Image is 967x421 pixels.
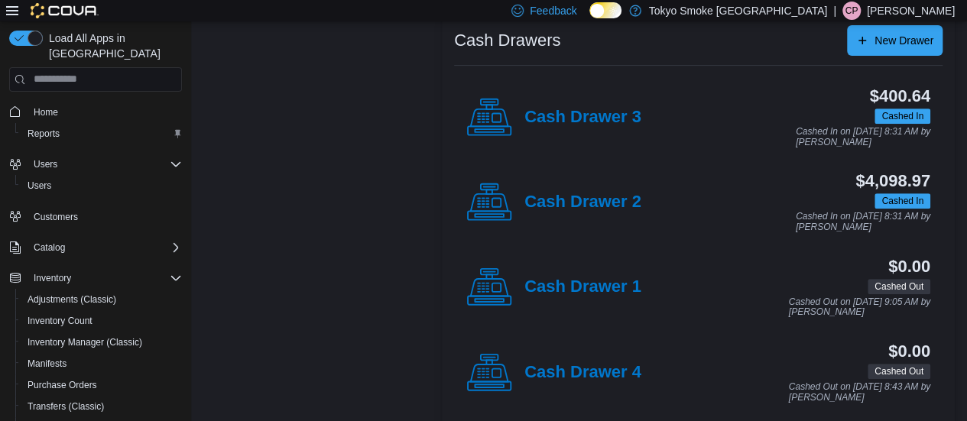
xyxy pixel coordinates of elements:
[524,108,641,128] h4: Cash Drawer 3
[28,155,63,173] button: Users
[867,2,955,20] p: [PERSON_NAME]
[789,382,930,403] p: Cashed Out on [DATE] 8:43 AM by [PERSON_NAME]
[21,333,148,351] a: Inventory Manager (Classic)
[881,194,923,208] span: Cashed In
[3,101,188,123] button: Home
[21,312,182,330] span: Inventory Count
[15,310,188,332] button: Inventory Count
[789,297,930,318] p: Cashed Out on [DATE] 9:05 AM by [PERSON_NAME]
[28,336,142,348] span: Inventory Manager (Classic)
[845,2,858,20] span: CP
[649,2,828,20] p: Tokyo Smoke [GEOGRAPHIC_DATA]
[3,154,188,175] button: Users
[28,293,116,306] span: Adjustments (Classic)
[21,333,182,351] span: Inventory Manager (Classic)
[21,290,182,309] span: Adjustments (Classic)
[21,376,182,394] span: Purchase Orders
[15,396,188,417] button: Transfers (Classic)
[868,279,930,294] span: Cashed Out
[34,272,71,284] span: Inventory
[881,109,923,123] span: Cashed In
[28,128,60,140] span: Reports
[875,280,923,293] span: Cashed Out
[870,87,930,105] h3: $400.64
[34,241,65,254] span: Catalog
[34,158,57,170] span: Users
[43,31,182,61] span: Load All Apps in [GEOGRAPHIC_DATA]
[28,102,182,121] span: Home
[28,315,92,327] span: Inventory Count
[3,237,188,258] button: Catalog
[21,290,122,309] a: Adjustments (Classic)
[868,364,930,379] span: Cashed Out
[28,269,182,287] span: Inventory
[28,208,84,226] a: Customers
[796,212,930,232] p: Cashed In on [DATE] 8:31 AM by [PERSON_NAME]
[21,312,99,330] a: Inventory Count
[833,2,836,20] p: |
[3,267,188,289] button: Inventory
[28,269,77,287] button: Inventory
[796,127,930,147] p: Cashed In on [DATE] 8:31 AM by [PERSON_NAME]
[21,376,103,394] a: Purchase Orders
[855,172,930,190] h3: $4,098.97
[21,176,57,195] a: Users
[15,289,188,310] button: Adjustments (Classic)
[589,18,590,19] span: Dark Mode
[530,3,576,18] span: Feedback
[875,193,930,209] span: Cashed In
[21,397,110,416] a: Transfers (Classic)
[847,25,943,56] button: New Drawer
[15,123,188,144] button: Reports
[3,206,188,228] button: Customers
[31,3,99,18] img: Cova
[15,332,188,353] button: Inventory Manager (Classic)
[28,238,71,257] button: Catalog
[842,2,861,20] div: Cameron Palmer
[21,125,66,143] a: Reports
[524,277,641,297] h4: Cash Drawer 1
[875,33,933,48] span: New Drawer
[15,353,188,374] button: Manifests
[28,180,51,192] span: Users
[21,355,73,373] a: Manifests
[524,363,641,383] h4: Cash Drawer 4
[28,207,182,226] span: Customers
[28,379,97,391] span: Purchase Orders
[21,176,182,195] span: Users
[15,374,188,396] button: Purchase Orders
[524,193,641,212] h4: Cash Drawer 2
[875,364,923,378] span: Cashed Out
[34,211,78,223] span: Customers
[28,103,64,121] a: Home
[888,342,930,361] h3: $0.00
[28,400,104,413] span: Transfers (Classic)
[34,106,58,118] span: Home
[589,2,621,18] input: Dark Mode
[28,238,182,257] span: Catalog
[28,358,67,370] span: Manifests
[875,108,930,124] span: Cashed In
[21,125,182,143] span: Reports
[21,397,182,416] span: Transfers (Classic)
[454,31,560,50] h3: Cash Drawers
[15,175,188,196] button: Users
[888,257,930,276] h3: $0.00
[21,355,182,373] span: Manifests
[28,155,182,173] span: Users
